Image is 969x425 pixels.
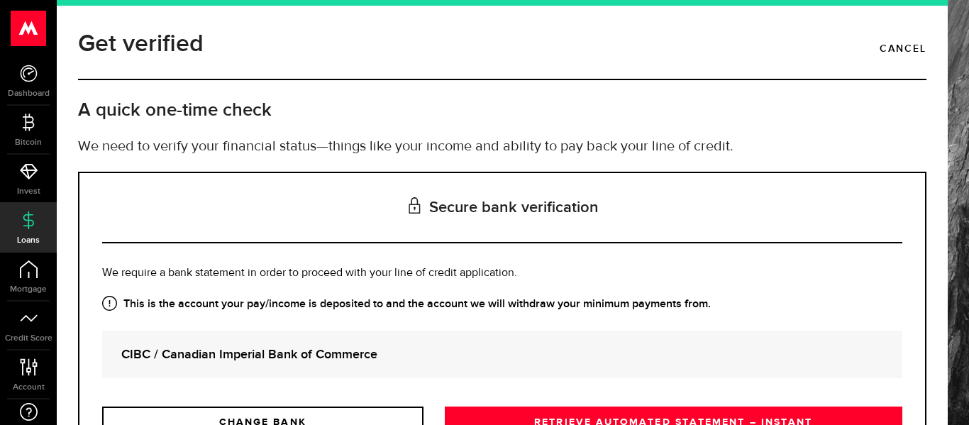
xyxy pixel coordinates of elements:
[78,136,926,158] p: We need to verify your financial status—things like your income and ability to pay back your line...
[102,173,902,243] h3: Secure bank verification
[121,345,883,364] strong: CIBC / Canadian Imperial Bank of Commerce
[880,37,926,61] a: Cancel
[78,26,204,62] h1: Get verified
[78,99,926,122] h2: A quick one-time check
[909,365,969,425] iframe: LiveChat chat widget
[102,296,902,313] strong: This is the account your pay/income is deposited to and the account we will withdraw your minimum...
[102,267,517,279] span: We require a bank statement in order to proceed with your line of credit application.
